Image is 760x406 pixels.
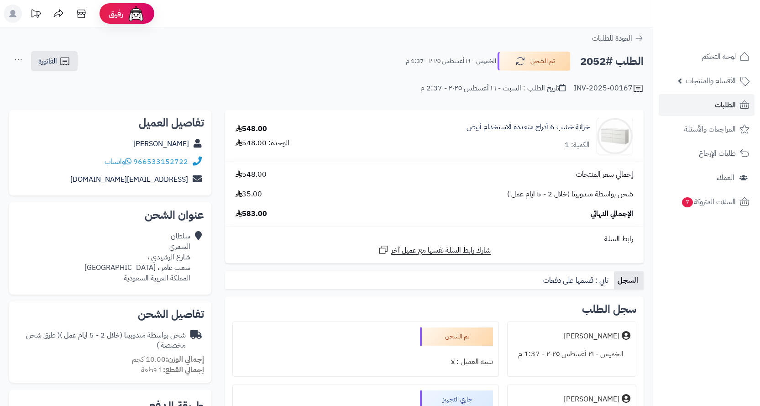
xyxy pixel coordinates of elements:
[659,167,755,189] a: العملاء
[166,354,204,365] strong: إجمالي الوزن:
[420,327,493,346] div: تم الشحن
[24,5,47,25] a: تحديثات المنصة
[109,8,123,19] span: رفيق
[592,33,632,44] span: العودة للطلبات
[540,271,614,290] a: تابي : قسمها على دفعات
[16,210,204,221] h2: عنوان الشحن
[127,5,145,23] img: ai-face.png
[16,117,204,128] h2: تفاصيل العميل
[31,51,78,71] a: الفاتورة
[681,197,693,208] span: 7
[84,231,190,283] div: سلطان الشمري شارع الرشيدي ، شعب عامر ، [GEOGRAPHIC_DATA] المملكة العربية السعودية
[238,353,493,371] div: تنبيه العميل : لا
[597,118,633,154] img: 1752136123-1746708872495-1702206407-110115010035-1000x1000-90x90.jpg
[684,123,736,136] span: المراجعات والأسئلة
[163,364,204,375] strong: إجمالي القطع:
[513,345,630,363] div: الخميس - ٢١ أغسطس ٢٠٢٥ - 1:37 م
[236,209,267,219] span: 583.00
[717,171,734,184] span: العملاء
[16,330,186,351] div: شحن بواسطة مندوبينا (خلال 2 - 5 ايام عمل )
[576,169,633,180] span: إجمالي سعر المنتجات
[715,99,736,111] span: الطلبات
[681,195,736,208] span: السلات المتروكة
[702,50,736,63] span: لوحة التحكم
[236,124,267,134] div: 548.00
[406,57,496,66] small: الخميس - ٢١ أغسطس ٢٠٢٥ - 1:37 م
[591,209,633,219] span: الإجمالي النهائي
[420,83,566,94] div: تاريخ الطلب : السبت - ١٦ أغسطس ٢٠٢٥ - 2:37 م
[105,156,131,167] a: واتساب
[236,189,262,200] span: 35.00
[582,304,636,315] h3: سجل الطلب
[70,174,188,185] a: [EMAIL_ADDRESS][DOMAIN_NAME]
[391,245,491,256] span: شارك رابط السلة نفسها مع عميل آخر
[686,74,736,87] span: الأقسام والمنتجات
[236,138,289,148] div: الوحدة: 548.00
[565,140,590,150] div: الكمية: 1
[699,147,736,160] span: طلبات الإرجاع
[16,309,204,320] h2: تفاصيل الشحن
[698,7,751,26] img: logo-2.png
[659,191,755,213] a: السلات المتروكة7
[659,142,755,164] a: طلبات الإرجاع
[133,156,188,167] a: 966533152722
[466,122,590,132] a: خزانة خشب 6 أدراج متعددة الاستخدام أبيض
[574,83,644,94] div: INV-2025-00167
[614,271,644,290] a: السجل
[132,354,204,365] small: 10.00 كجم
[141,364,204,375] small: 1 قطعة
[507,189,633,200] span: شحن بواسطة مندوبينا (خلال 2 - 5 ايام عمل )
[26,330,186,351] span: ( طرق شحن مخصصة )
[564,394,619,405] div: [PERSON_NAME]
[592,33,644,44] a: العودة للطلبات
[229,234,640,244] div: رابط السلة
[580,52,644,71] h2: الطلب #2052
[498,52,571,71] button: تم الشحن
[133,138,189,149] a: [PERSON_NAME]
[659,94,755,116] a: الطلبات
[378,244,491,256] a: شارك رابط السلة نفسها مع عميل آخر
[564,331,619,342] div: [PERSON_NAME]
[659,46,755,68] a: لوحة التحكم
[38,56,57,67] span: الفاتورة
[236,169,267,180] span: 548.00
[659,118,755,140] a: المراجعات والأسئلة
